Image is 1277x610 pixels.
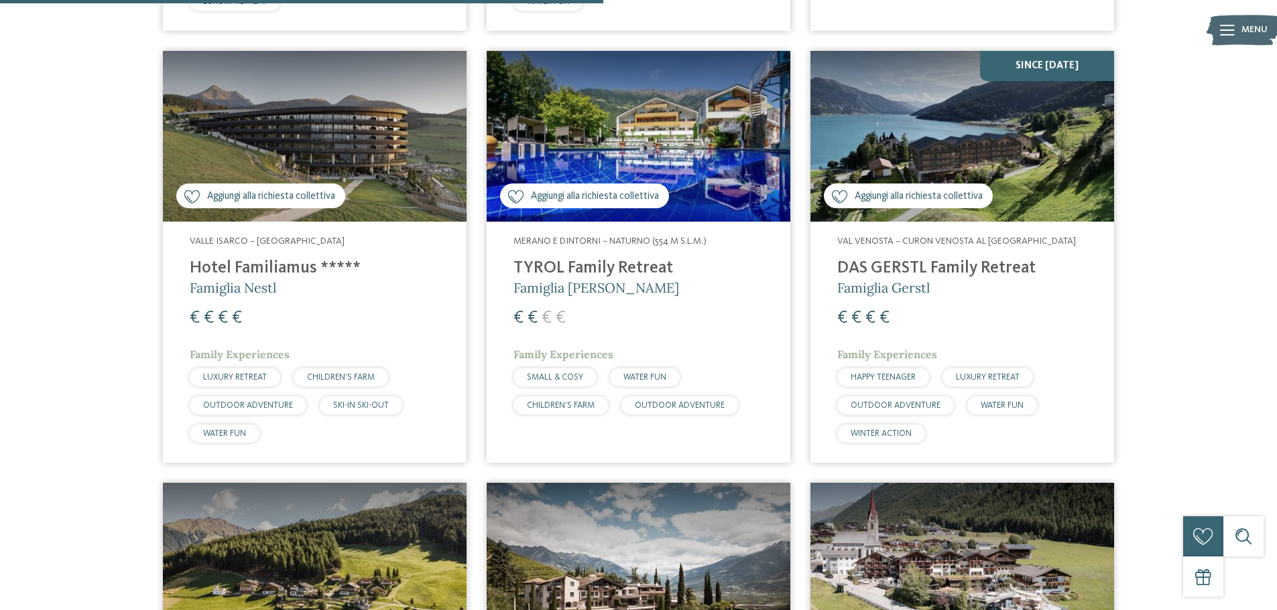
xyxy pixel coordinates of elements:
span: € [837,309,847,327]
span: CHILDREN’S FARM [307,373,375,382]
a: Cercate un hotel per famiglie? Qui troverete solo i migliori! Aggiungi alla richiesta collettiva ... [810,51,1114,463]
span: OUTDOOR ADVENTURE [635,401,725,410]
span: € [851,309,861,327]
a: Cercate un hotel per famiglie? Qui troverete solo i migliori! Aggiungi alla richiesta collettiva ... [163,51,467,463]
img: Familien Wellness Residence Tyrol **** [487,51,790,222]
h4: DAS GERSTL Family Retreat [837,258,1087,279]
span: € [542,309,552,327]
span: € [190,309,200,327]
span: € [232,309,242,327]
span: Famiglia Nestl [190,279,276,296]
span: € [865,309,875,327]
h4: TYROL Family Retreat [513,258,764,279]
span: € [556,309,566,327]
span: Aggiungi alla richiesta collettiva [207,189,335,204]
span: Family Experiences [837,348,937,361]
span: OUTDOOR ADVENTURE [851,401,940,410]
a: Cercate un hotel per famiglie? Qui troverete solo i migliori! Aggiungi alla richiesta collettiva ... [487,51,790,463]
span: SKI-IN SKI-OUT [333,401,389,410]
span: Aggiungi alla richiesta collettiva [855,189,983,204]
span: € [218,309,228,327]
span: SMALL & COSY [527,373,583,382]
span: Merano e dintorni – Naturno (554 m s.l.m.) [513,236,707,246]
span: Val Venosta – Curon Venosta al [GEOGRAPHIC_DATA] [837,236,1076,246]
span: Famiglia Gerstl [837,279,930,296]
img: Cercate un hotel per famiglie? Qui troverete solo i migliori! [810,51,1114,222]
img: Cercate un hotel per famiglie? Qui troverete solo i migliori! [163,51,467,222]
span: € [879,309,890,327]
span: Family Experiences [190,348,290,361]
span: Family Experiences [513,348,613,361]
span: € [528,309,538,327]
span: Aggiungi alla richiesta collettiva [531,189,659,204]
span: CHILDREN’S FARM [527,401,595,410]
span: WATER FUN [623,373,666,382]
span: HAPPY TEENAGER [851,373,916,382]
span: € [513,309,524,327]
span: WATER FUN [981,401,1024,410]
span: LUXURY RETREAT [956,373,1020,382]
span: WINTER ACTION [851,429,912,438]
span: € [204,309,214,327]
span: Valle Isarco – [GEOGRAPHIC_DATA] [190,236,345,246]
span: OUTDOOR ADVENTURE [203,401,293,410]
span: WATER FUN [203,429,246,438]
span: LUXURY RETREAT [203,373,267,382]
span: Famiglia [PERSON_NAME] [513,279,679,296]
